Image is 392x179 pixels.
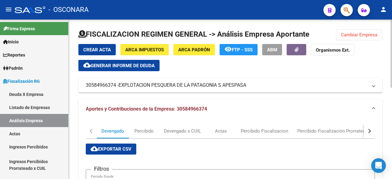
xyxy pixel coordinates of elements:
[78,60,160,71] button: Generar informe de deuda
[5,6,12,13] mat-icon: menu
[91,146,131,152] span: Exportar CSV
[380,6,387,13] mat-icon: person
[134,128,154,134] div: Percibido
[232,47,253,53] span: FTP - SSS
[215,128,227,134] div: Actas
[78,29,309,39] h1: FISCALIZACION REGIMEN GENERAL -> Análisis Empresa Aportante
[83,61,91,69] mat-icon: cloud_download
[262,44,282,55] button: ABM
[371,158,386,173] div: Open Intercom Messenger
[83,47,111,53] span: Crear Acta
[316,47,350,53] strong: Organismos Ext.
[78,44,116,55] button: Crear Acta
[173,44,215,55] button: ARCA Padrón
[86,82,367,89] mat-panel-title: 30584966374 -
[78,99,382,119] mat-expansion-panel-header: Aportes y Contribuciones de la Empresa: 30584966374
[86,144,136,155] button: Exportar CSV
[178,47,210,53] span: ARCA Padrón
[311,44,355,55] button: Organismos Ext.
[341,32,377,38] span: Cambiar Empresa
[241,128,288,134] div: Percibido Fiscalizacion
[220,44,258,55] button: FTP - SSS
[3,38,19,45] span: Inicio
[101,128,124,134] div: Devengado
[78,78,382,93] mat-expansion-panel-header: 30584966374 -EXPLOTACION PESQUERA DE LA PATAGONIA S APESPASA
[91,145,98,152] mat-icon: cloud_download
[125,47,164,53] span: ARCA Impuestos
[119,82,246,89] span: EXPLOTACION PESQUERA DE LA PATAGONIA S APESPASA
[120,44,169,55] button: ARCA Impuestos
[91,165,112,173] h3: Filtros
[3,25,35,32] span: Firma Express
[48,3,89,16] span: - OSCONARA
[224,46,232,53] mat-icon: remove_red_eye
[297,128,389,134] div: Percibido Fiscalización Prorrateado por CUIL
[267,47,277,53] span: ABM
[3,78,40,85] span: Fiscalización RG
[164,128,201,134] div: Devengado x CUIL
[91,63,155,68] span: Generar informe de deuda
[3,52,25,58] span: Reportes
[86,106,207,112] span: Aportes y Contribuciones de la Empresa: 30584966374
[336,29,382,40] button: Cambiar Empresa
[3,65,23,71] span: Padrón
